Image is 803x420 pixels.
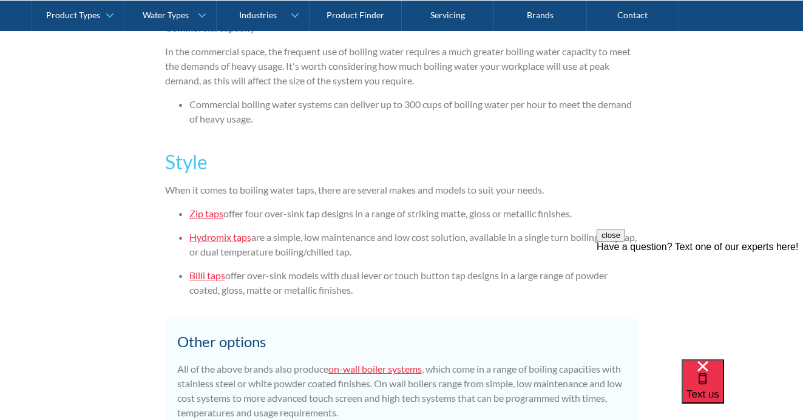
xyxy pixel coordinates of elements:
li: Commercial boiling water systems can deliver up to 300 cups of boiling water per hour to meet the... [189,97,639,126]
h3: Style [165,147,639,177]
iframe: podium webchat widget prompt [597,229,803,374]
p: All of the above brands also produce , which come in a range of boiling capacities with stainless... [177,362,626,420]
p: When it comes to boiling water taps, there are several makes and models to suit your needs. [165,183,639,197]
div: Product Types [46,10,100,20]
a: on-wall boiler systems [328,363,422,374]
a: Zip taps [189,208,223,219]
li: offer over-sink models with dual lever or touch button tap designs in a large range of powder coa... [189,268,639,297]
div: Water Types [143,10,189,20]
a: Hydromix taps [189,231,251,243]
h4: Other options [177,331,626,353]
a: Billi taps [189,269,225,281]
li: are a simple, low maintenance and low cost solution, available in a single turn boiling only tap,... [189,230,639,259]
div: Industries [239,10,277,20]
iframe: podium webchat widget bubble [682,359,803,420]
li: offer four over-sink tap designs in a range of striking matte, gloss or metallic finishes. [189,206,639,221]
p: In the commercial space, the frequent use of boiling water requires a much greater boiling water ... [165,44,639,88]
